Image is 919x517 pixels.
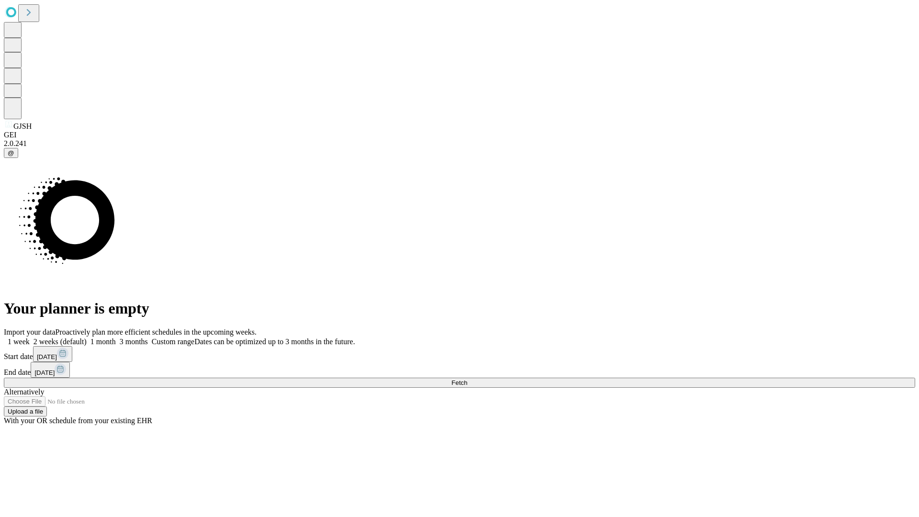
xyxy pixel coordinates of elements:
div: End date [4,362,915,378]
div: GEI [4,131,915,139]
span: 1 week [8,337,30,346]
span: [DATE] [37,353,57,360]
span: 1 month [90,337,116,346]
span: Proactively plan more efficient schedules in the upcoming weeks. [56,328,257,336]
span: Fetch [451,379,467,386]
span: GJSH [13,122,32,130]
button: Upload a file [4,406,47,416]
button: [DATE] [31,362,70,378]
span: 2 weeks (default) [34,337,87,346]
button: @ [4,148,18,158]
span: Alternatively [4,388,44,396]
h1: Your planner is empty [4,300,915,317]
span: With your OR schedule from your existing EHR [4,416,152,425]
button: [DATE] [33,346,72,362]
span: Import your data [4,328,56,336]
span: Custom range [152,337,194,346]
button: Fetch [4,378,915,388]
span: Dates can be optimized up to 3 months in the future. [194,337,355,346]
span: 3 months [120,337,148,346]
span: @ [8,149,14,157]
div: 2.0.241 [4,139,915,148]
span: [DATE] [34,369,55,376]
div: Start date [4,346,915,362]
